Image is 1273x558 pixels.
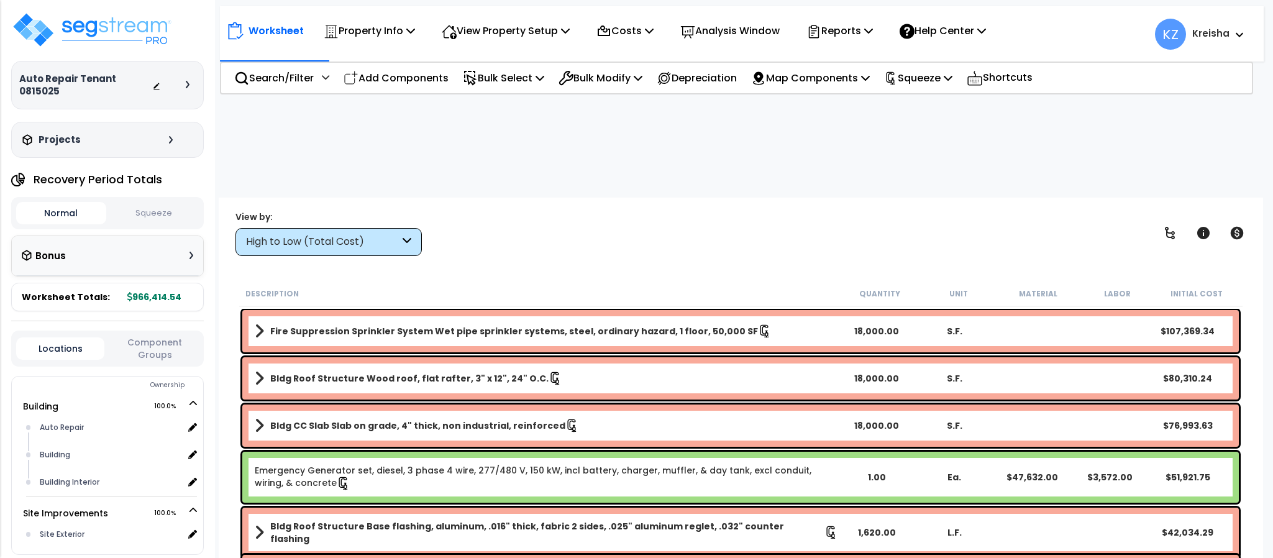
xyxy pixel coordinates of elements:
div: 1,620.00 [838,526,916,539]
h3: Auto Repair Tenant 0815025 [19,73,152,98]
span: 100.0% [154,399,187,414]
p: Help Center [900,22,986,39]
b: Bldg Roof Structure Wood roof, flat rafter, 3" x 12", 24" O.C. [270,372,549,385]
small: Unit [949,289,968,299]
p: Worksheet [249,22,304,39]
div: Ea. [916,471,993,483]
p: Reports [806,22,873,39]
div: S.F. [916,419,993,432]
h3: Bonus [35,251,66,262]
div: 1.00 [838,471,916,483]
p: Squeeze [884,70,952,86]
a: Assembly Title [255,322,838,340]
div: 18,000.00 [838,419,916,432]
small: Material [1019,289,1057,299]
a: Assembly Title [255,417,838,434]
div: Auto Repair [37,420,183,435]
div: High to Low (Total Cost) [246,235,399,249]
div: 18,000.00 [838,325,916,337]
b: Bldg CC Slab Slab on grade, 4" thick, non industrial, reinforced [270,419,565,432]
a: Site Improvements 100.0% [23,507,108,519]
img: logo_pro_r.png [11,11,173,48]
div: Ownership [37,378,203,393]
div: Building [37,447,183,462]
div: View by: [235,211,422,223]
b: Bldg Roof Structure Base flashing, aluminum, .016" thick, fabric 2 sides, .025" aluminum reglet, ... [270,520,824,545]
div: $80,310.24 [1149,372,1226,385]
div: $76,993.63 [1149,419,1226,432]
b: 966,414.54 [127,291,181,303]
div: $51,921.75 [1149,471,1226,483]
small: Description [245,289,299,299]
div: Add Components [337,63,455,93]
h4: Recovery Period Totals [34,173,162,186]
button: Component Groups [111,336,199,362]
span: KZ [1155,19,1186,50]
div: $47,632.00 [993,471,1071,483]
button: Normal [16,202,106,224]
p: View Property Setup [442,22,570,39]
div: S.F. [916,372,993,385]
p: Search/Filter [234,70,314,86]
div: Building Interior [37,475,183,490]
button: Squeeze [109,203,199,224]
b: Kreisha [1192,27,1230,40]
p: Depreciation [657,70,737,86]
div: 18,000.00 [838,372,916,385]
span: Worksheet Totals: [22,291,110,303]
p: Costs [596,22,654,39]
a: Building 100.0% [23,400,58,413]
div: Site Exterior [37,527,183,542]
div: Depreciation [650,63,744,93]
div: $3,572.00 [1071,471,1149,483]
div: $107,369.34 [1149,325,1226,337]
div: S.F. [916,325,993,337]
b: Fire Suppression Sprinkler System Wet pipe sprinkler systems, steel, ordinary hazard, 1 floor, 50... [270,325,758,337]
p: Shortcuts [967,69,1033,87]
div: $42,034.29 [1149,526,1226,539]
small: Initial Cost [1170,289,1223,299]
button: Locations [16,337,104,360]
h3: Projects [39,134,81,146]
p: Bulk Select [463,70,544,86]
a: Assembly Title [255,370,838,387]
div: L.F. [916,526,993,539]
small: Labor [1104,289,1131,299]
p: Analysis Window [680,22,780,39]
p: Map Components [751,70,870,86]
small: Quantity [859,289,900,299]
p: Bulk Modify [559,70,642,86]
a: Individual Item [255,464,838,490]
span: 100.0% [154,506,187,521]
p: Add Components [344,70,449,86]
a: Assembly Title [255,520,838,545]
div: Shortcuts [960,63,1039,93]
p: Property Info [324,22,415,39]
